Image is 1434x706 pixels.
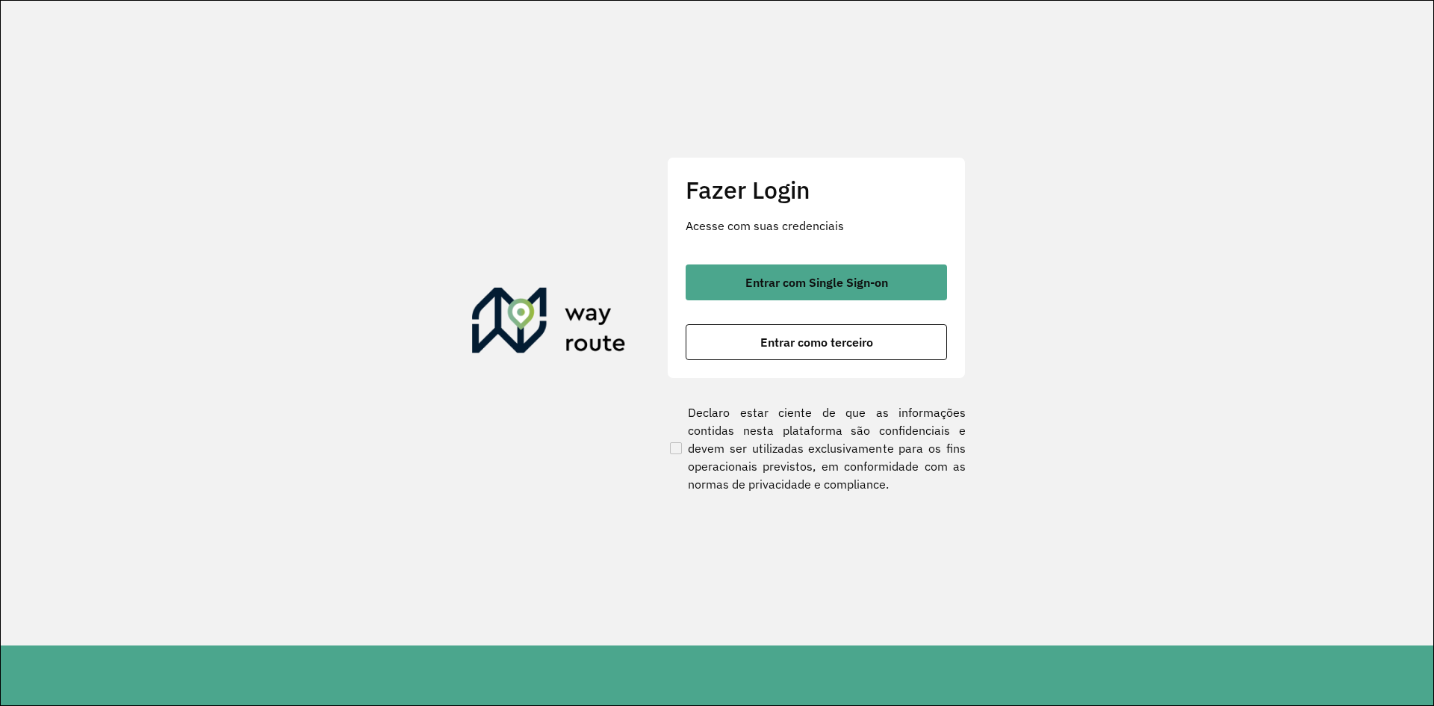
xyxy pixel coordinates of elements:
button: button [686,264,947,300]
button: button [686,324,947,360]
label: Declaro estar ciente de que as informações contidas nesta plataforma são confidenciais e devem se... [667,403,966,493]
h2: Fazer Login [686,176,947,204]
span: Entrar como terceiro [760,336,873,348]
p: Acesse com suas credenciais [686,217,947,235]
span: Entrar com Single Sign-on [745,276,888,288]
img: Roteirizador AmbevTech [472,288,626,359]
